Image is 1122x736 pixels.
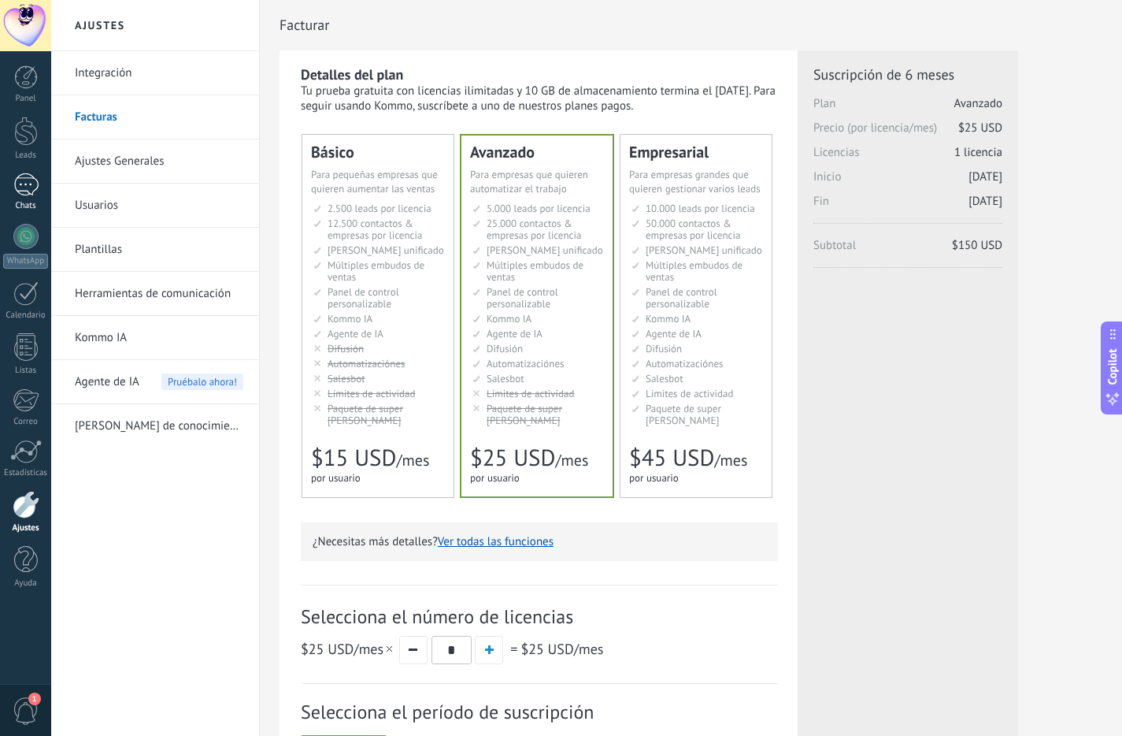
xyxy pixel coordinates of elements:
[301,65,403,84] b: Detalles del plan
[3,201,49,211] div: Chats
[301,604,778,629] span: Selecciona el número de licencias
[3,94,49,104] div: Panel
[813,194,1002,218] span: Fin
[3,310,49,321] div: Calendario
[487,372,524,385] span: Salesbot
[813,96,1002,121] span: Plan
[813,65,1002,84] span: Suscripción de 6 meses
[520,640,603,658] span: /mes
[646,312,691,325] span: Kommo IA
[438,534,554,549] button: Ver todas las funciones
[328,285,399,310] span: Panel de control personalizable
[51,360,259,404] li: Agente de IA
[487,243,603,257] span: [PERSON_NAME] unificado
[813,238,1002,262] span: Subtotal
[714,450,747,470] span: /mes
[75,316,243,360] a: Kommo IA
[629,144,763,160] div: Empresarial
[555,450,588,470] span: /mes
[487,202,591,215] span: 5.000 leads por licencia
[3,417,49,427] div: Correo
[813,145,1002,169] span: Licencias
[51,184,259,228] li: Usuarios
[75,228,243,272] a: Plantillas
[51,228,259,272] li: Plantillas
[311,471,361,485] span: por usuario
[487,285,558,310] span: Panel de control personalizable
[968,169,1002,184] span: [DATE]
[646,357,724,370] span: Automatizaciónes
[328,217,422,242] span: 12.500 contactos & empresas por licencia
[51,51,259,95] li: Integración
[396,450,429,470] span: /mes
[952,238,1002,253] span: $150 USD
[487,402,562,427] span: Paquete de super [PERSON_NAME]
[487,357,565,370] span: Automatizaciónes
[487,342,523,355] span: Difusión
[75,272,243,316] a: Herramientas de comunicación
[75,51,243,95] a: Integración
[968,194,1002,209] span: [DATE]
[3,523,49,533] div: Ajustes
[280,17,329,33] span: Facturar
[954,145,1002,160] span: 1 licencia
[328,327,383,340] span: Agente de IA
[487,258,583,284] span: Múltiples embudos de ventas
[510,640,517,658] span: =
[3,366,49,376] div: Listas
[75,404,243,448] a: [PERSON_NAME] de conocimiento de IA
[301,640,354,658] span: $25 USD
[51,95,259,139] li: Facturas
[487,217,581,242] span: 25.000 contactos & empresas por licencia
[629,168,761,195] span: Para empresas grandes que quieren gestionar varios leads
[28,693,41,705] span: 1
[328,402,403,427] span: Paquete de super [PERSON_NAME]
[328,243,444,257] span: [PERSON_NAME] unificado
[629,443,714,473] span: $45 USD
[646,243,762,257] span: [PERSON_NAME] unificado
[470,168,588,195] span: Para empresas que quieren automatizar el trabajo
[161,374,243,390] span: Pruébalo ahora!
[646,285,717,310] span: Panel de control personalizable
[328,312,372,325] span: Kommo IA
[487,387,575,400] span: Límites de actividad
[301,84,778,113] div: Tu prueba gratuita con licencias ilimitadas y 10 GB de almacenamiento termina el [DATE]. Para seg...
[51,404,259,448] li: Fuentes de conocimiento de IA
[328,258,424,284] span: Múltiples embudos de ventas
[470,471,520,485] span: por usuario
[313,534,766,549] p: ¿Necesitas más detalles?
[1105,349,1120,385] span: Copilot
[958,121,1002,136] span: $25 USD
[813,121,1002,145] span: Precio (por licencia/mes)
[813,169,1002,194] span: Inicio
[646,342,682,355] span: Difusión
[646,372,683,385] span: Salesbot
[75,184,243,228] a: Usuarios
[75,360,139,404] span: Agente de IA
[328,342,364,355] span: Difusión
[3,254,48,269] div: WhatsApp
[75,360,243,404] a: Agente de IA Pruébalo ahora!
[3,578,49,589] div: Ayuda
[51,139,259,184] li: Ajustes Generales
[311,443,396,473] span: $15 USD
[51,316,259,360] li: Kommo IA
[520,640,573,658] span: $25 USD
[311,144,445,160] div: Básico
[75,139,243,184] a: Ajustes Generales
[470,144,604,160] div: Avanzado
[301,640,395,658] span: /mes
[487,312,531,325] span: Kommo IA
[328,202,431,215] span: 2.500 leads por licencia
[646,258,742,284] span: Múltiples embudos de ventas
[470,443,555,473] span: $25 USD
[646,387,734,400] span: Límites de actividad
[629,471,679,485] span: por usuario
[51,272,259,316] li: Herramientas de comunicación
[328,357,405,370] span: Automatizaciónes
[75,95,243,139] a: Facturas
[311,168,438,195] span: Para pequeñas empresas que quieren aumentar las ventas
[646,327,702,340] span: Agente de IA
[328,387,416,400] span: Límites de actividad
[646,202,755,215] span: 10.000 leads por licencia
